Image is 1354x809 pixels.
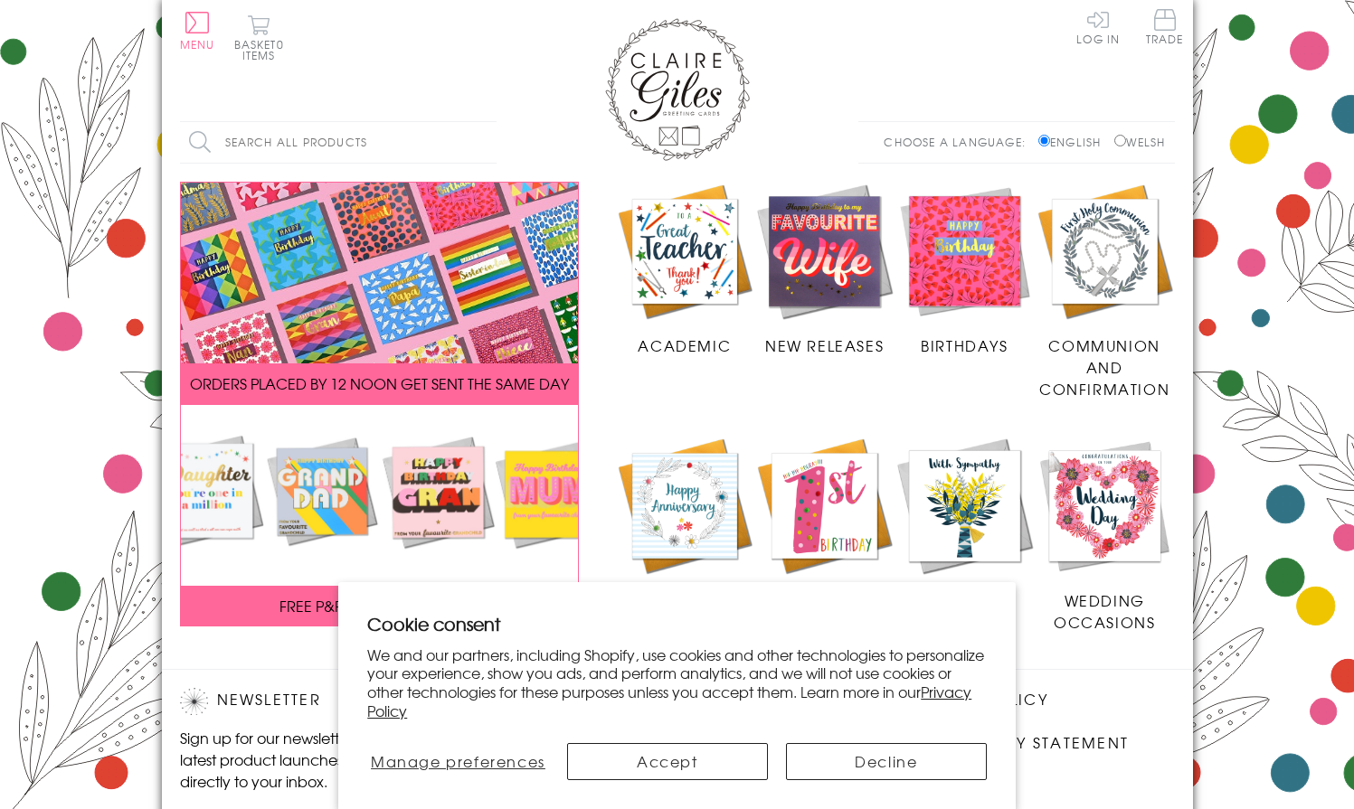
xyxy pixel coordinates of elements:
button: Decline [786,743,987,780]
input: Search [478,122,497,163]
span: FREE P&P ON ALL UK ORDERS [279,595,478,616]
span: Trade [1146,9,1184,44]
span: Birthdays [921,334,1008,356]
span: Academic [638,334,731,356]
h2: Cookie consent [367,611,987,636]
label: Welsh [1114,134,1166,150]
span: Menu [180,36,215,52]
button: Basket0 items [234,14,284,61]
span: 0 items [242,36,284,63]
span: Manage preferences [371,750,545,772]
a: Academic [615,182,755,357]
a: Age Cards [754,436,895,611]
a: Accessibility Statement [904,731,1129,756]
span: ORDERS PLACED BY 12 NOON GET SENT THE SAME DAY [190,372,569,394]
input: Welsh [1114,135,1126,146]
label: English [1038,134,1110,150]
a: Trade [1146,9,1184,48]
span: Wedding Occasions [1054,589,1155,633]
a: New Releases [754,182,895,357]
span: Communion and Confirmation [1039,334,1169,400]
p: We and our partners, including Shopify, use cookies and other technologies to personalize your ex... [367,645,987,720]
a: Communion and Confirmation [1035,182,1175,400]
p: Choose a language: [884,134,1035,150]
a: Wedding Occasions [1035,436,1175,633]
button: Manage preferences [367,743,548,780]
button: Menu [180,12,215,50]
a: Anniversary [615,436,755,611]
span: New Releases [765,334,884,356]
a: Birthdays [895,182,1035,357]
button: Accept [567,743,768,780]
a: Privacy Policy [367,681,971,721]
p: Sign up for our newsletter to receive the latest product launches, news and offers directly to yo... [180,727,488,792]
a: Log In [1076,9,1120,44]
input: English [1038,135,1050,146]
h2: Newsletter [180,688,488,715]
input: Search all products [180,122,497,163]
a: Sympathy [895,436,1035,611]
img: Claire Giles Greetings Cards [605,18,750,161]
